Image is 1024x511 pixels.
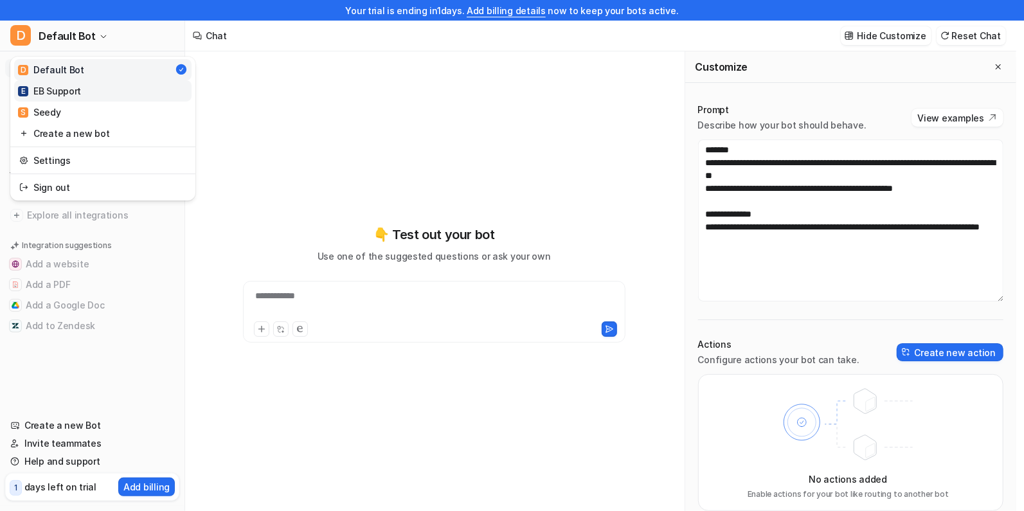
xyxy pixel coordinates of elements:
span: Default Bot [39,27,96,45]
div: DDefault Bot [10,57,195,201]
div: EB Support [18,84,81,98]
a: Sign out [14,177,192,198]
a: Create a new bot [14,123,192,144]
span: D [18,65,28,75]
img: reset [19,154,28,167]
div: Default Bot [18,63,84,76]
img: reset [19,181,28,194]
span: S [18,107,28,118]
img: reset [19,127,28,140]
span: E [18,86,28,96]
a: Settings [14,150,192,171]
span: D [10,25,31,46]
div: Seedy [18,105,61,119]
